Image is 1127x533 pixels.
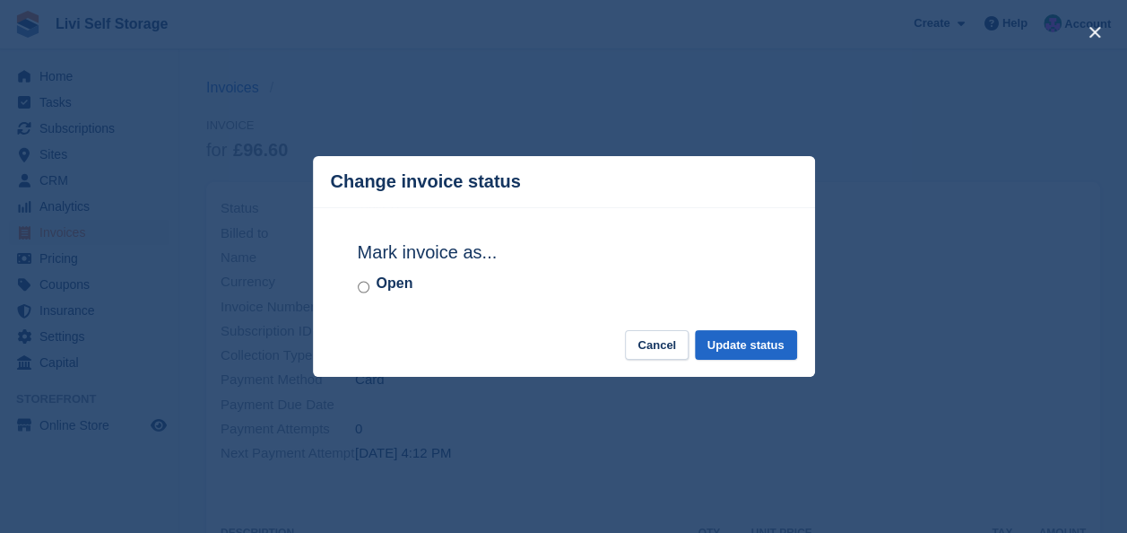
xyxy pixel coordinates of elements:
button: Update status [695,330,797,360]
h2: Mark invoice as... [358,239,770,266]
label: Open [377,273,413,294]
button: close [1080,18,1109,47]
p: Change invoice status [331,171,521,192]
button: Cancel [625,330,689,360]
